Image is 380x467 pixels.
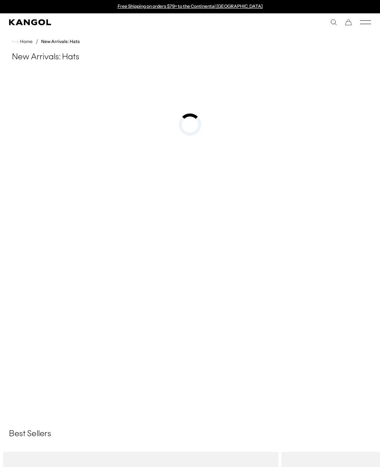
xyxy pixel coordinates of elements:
a: New Arrivals: Hats [41,39,80,44]
button: Cart [345,19,352,26]
a: Kangol [9,19,190,25]
h3: Best Sellers [9,429,371,440]
span: Home [19,39,33,44]
li: / [33,37,38,46]
slideshow-component: Announcement bar [114,4,266,10]
h1: New Arrivals: Hats [9,52,371,63]
a: Home [12,38,33,45]
a: Free Shipping on orders $79+ to the Continental [GEOGRAPHIC_DATA] [118,3,263,9]
div: 1 of 2 [114,4,266,10]
button: Mobile Menu [360,19,371,26]
div: Announcement [114,4,266,10]
summary: Search here [330,19,337,26]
